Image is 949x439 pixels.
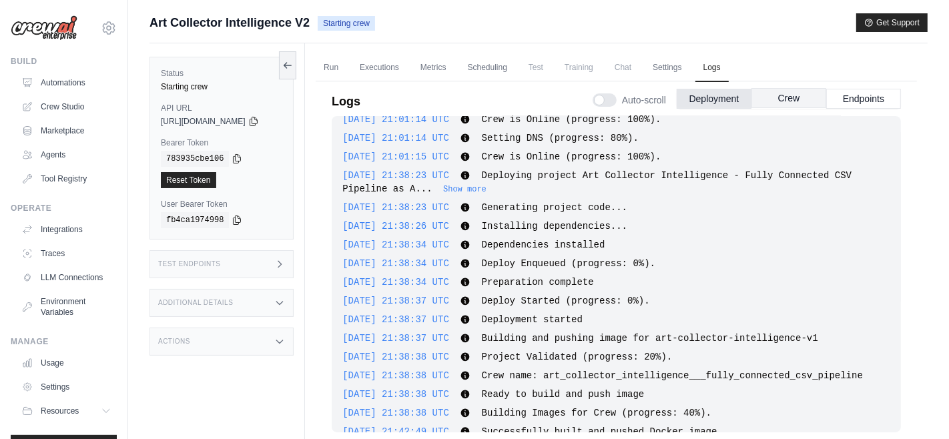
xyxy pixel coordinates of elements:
span: Crew is Online (progress: 100%). [482,114,661,125]
span: Setting DNS (progress: 80%). [482,133,639,143]
div: Operate [11,203,117,213]
code: fb4ca1974998 [161,212,229,228]
label: API URL [161,103,282,113]
span: Deploying project Art Collector Intelligence - Fully Connected CSV Pipeline as A... [342,170,852,194]
a: Usage [16,352,117,374]
span: [DATE] 21:38:34 UTC [342,240,449,250]
div: Starting crew [161,81,282,92]
span: Deploy Enqueued (progress: 0%). [482,258,655,269]
div: Manage [11,336,117,347]
a: Tool Registry [16,168,117,189]
span: [DATE] 21:42:49 UTC [342,426,449,437]
a: Reset Token [161,172,216,188]
span: Deployment started [482,314,583,325]
span: Art Collector Intelligence V2 [149,13,310,32]
a: LLM Connections [16,267,117,288]
span: Crew is Online (progress: 100%). [482,151,661,162]
a: Crew Studio [16,96,117,117]
a: Automations [16,72,117,93]
a: Agents [16,144,117,165]
span: [DATE] 21:38:37 UTC [342,314,449,325]
button: Deployment [677,89,751,109]
a: Logs [695,54,729,82]
span: Auto-scroll [622,93,666,107]
span: Starting crew [318,16,375,31]
span: Crew name: art_collector_intelligence___fully_connected_csv_pipeline [482,370,863,381]
a: Scheduling [460,54,515,82]
code: 783935cbe106 [161,151,229,167]
a: Marketplace [16,120,117,141]
h3: Test Endpoints [158,260,221,268]
label: Bearer Token [161,137,282,148]
a: Settings [645,54,689,82]
span: [DATE] 21:38:34 UTC [342,258,449,269]
img: Logo [11,15,77,41]
span: Dependencies installed [482,240,605,250]
span: [DATE] 21:38:37 UTC [342,333,449,344]
a: Settings [16,376,117,398]
span: [DATE] 21:38:34 UTC [342,277,449,288]
button: Show more [443,184,487,195]
a: Run [316,54,346,82]
a: Environment Variables [16,291,117,323]
span: Chat is not available until the deployment is complete [607,54,639,81]
span: Deploy Started (progress: 0%). [482,296,650,306]
a: Integrations [16,219,117,240]
h3: Actions [158,338,190,346]
span: [DATE] 21:01:14 UTC [342,133,449,143]
div: Build [11,56,117,67]
span: Resources [41,406,79,416]
span: [DATE] 21:38:37 UTC [342,296,449,306]
span: Building and pushing image for art-collector-intelligence-v1 [482,333,818,344]
a: Executions [352,54,407,82]
a: Traces [16,243,117,264]
span: Successfully built and pushed Docker image [482,426,717,437]
span: Training is not available until the deployment is complete [557,54,601,81]
label: Status [161,68,282,79]
span: [DATE] 21:01:15 UTC [342,151,449,162]
span: Generating project code... [482,202,627,213]
span: Installing dependencies... [482,221,627,232]
span: Preparation complete [482,277,594,288]
span: Test [521,54,551,81]
p: Logs [332,92,360,111]
button: Crew [751,88,826,108]
span: [URL][DOMAIN_NAME] [161,116,246,127]
span: [DATE] 21:38:26 UTC [342,221,449,232]
span: [DATE] 21:38:38 UTC [342,389,449,400]
span: [DATE] 21:38:23 UTC [342,202,449,213]
label: User Bearer Token [161,199,282,209]
button: Endpoints [826,89,901,109]
span: [DATE] 21:38:38 UTC [342,408,449,418]
span: [DATE] 21:38:23 UTC [342,170,449,181]
span: [DATE] 21:01:14 UTC [342,114,449,125]
span: Project Validated (progress: 20%). [482,352,673,362]
button: Resources [16,400,117,422]
a: Metrics [412,54,454,82]
h3: Additional Details [158,299,233,307]
span: Ready to build and push image [482,389,645,400]
button: Get Support [856,13,928,32]
span: [DATE] 21:38:38 UTC [342,370,449,381]
span: Building Images for Crew (progress: 40%). [482,408,711,418]
span: [DATE] 21:38:38 UTC [342,352,449,362]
